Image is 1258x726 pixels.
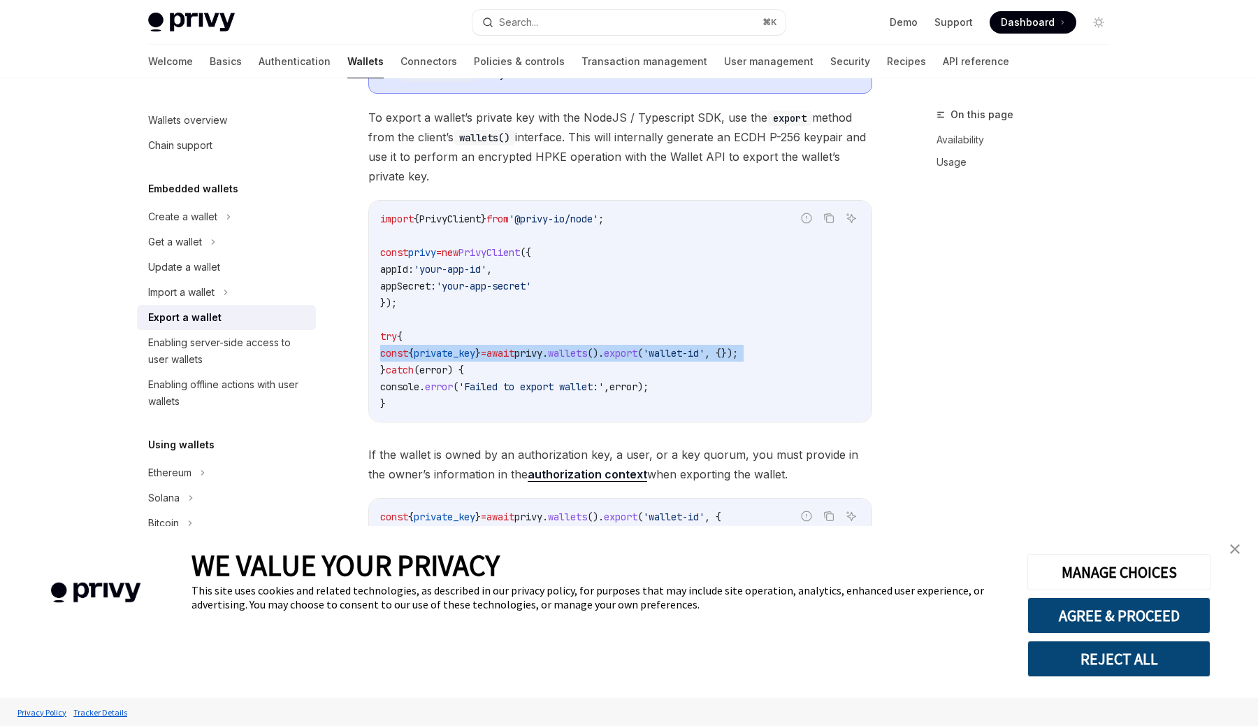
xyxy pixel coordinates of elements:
[934,15,973,29] a: Support
[368,108,872,186] span: To export a wallet’s private key with the NodeJS / Typescript SDK, use the method from the client...
[191,547,500,583] span: WE VALUE YOUR PRIVACY
[486,263,492,276] span: ,
[458,246,520,259] span: PrivyClient
[990,11,1076,34] a: Dashboard
[1027,554,1210,590] button: MANAGE CHOICES
[604,380,609,393] span: ,
[598,213,604,225] span: ;
[475,347,481,360] span: }
[425,380,453,393] span: error
[148,45,193,78] a: Welcome
[380,330,397,343] span: try
[137,255,316,280] a: Update a wallet
[887,45,926,78] a: Recipes
[21,562,171,623] img: company logo
[643,347,704,360] span: 'wallet-id'
[397,330,403,343] span: {
[414,364,419,376] span: (
[419,213,481,225] span: PrivyClient
[414,511,475,523] span: private_key
[637,347,643,360] span: (
[548,347,587,360] span: wallets
[481,347,486,360] span: =
[137,305,316,330] a: Export a wallet
[587,347,604,360] span: ().
[520,246,531,259] span: ({
[509,213,598,225] span: '@privy-io/node'
[767,111,812,126] code: export
[380,397,386,410] span: }
[380,380,419,393] span: console
[820,209,838,227] button: Copy the contents from the code block
[386,364,414,376] span: catch
[842,209,860,227] button: Ask AI
[148,515,179,532] div: Bitcoin
[148,234,202,250] div: Get a wallet
[148,464,191,481] div: Ethereum
[419,380,425,393] span: .
[581,45,707,78] a: Transaction management
[347,45,384,78] a: Wallets
[380,297,397,309] span: });
[380,364,386,376] span: }
[148,490,180,506] div: Solana
[408,246,436,259] span: privy
[637,380,649,393] span: );
[380,347,408,360] span: const
[191,583,1006,611] div: This site uses cookies and related technologies, as described in our privacy policy, for purposes...
[486,511,514,523] span: await
[137,372,316,414] a: Enabling offline actions with user wallets
[447,364,464,376] span: ) {
[380,213,414,225] span: import
[542,511,548,523] span: .
[380,246,408,259] span: const
[408,511,414,523] span: {
[414,263,486,276] span: 'your-app-id'
[604,511,637,523] span: export
[453,380,458,393] span: (
[937,151,1121,173] a: Usage
[419,364,447,376] span: error
[458,380,604,393] span: 'Failed to export wallet:'
[797,507,816,525] button: Report incorrect code
[514,511,542,523] span: privy
[414,347,475,360] span: private_key
[137,330,316,372] a: Enabling server-side access to user wallets
[14,700,70,725] a: Privacy Policy
[148,208,217,225] div: Create a wallet
[148,259,220,276] div: Update a wallet
[259,45,331,78] a: Authentication
[436,280,531,292] span: 'your-app-secret'
[1027,641,1210,677] button: REJECT ALL
[486,213,509,225] span: from
[704,511,721,523] span: , {
[474,45,565,78] a: Policies & controls
[950,106,1013,123] span: On this page
[542,347,548,360] span: .
[1027,597,1210,634] button: AGREE & PROCEED
[408,347,414,360] span: {
[1221,535,1249,563] a: close banner
[210,45,242,78] a: Basics
[137,108,316,133] a: Wallets overview
[548,511,587,523] span: wallets
[148,436,215,453] h5: Using wallets
[1001,15,1055,29] span: Dashboard
[637,511,643,523] span: (
[137,133,316,158] a: Chain support
[842,507,860,525] button: Ask AI
[380,263,414,276] span: appId:
[436,246,442,259] span: =
[704,347,738,360] span: , {});
[148,334,308,368] div: Enabling server-side access to user wallets
[442,246,458,259] span: new
[604,347,637,360] span: export
[481,511,486,523] span: =
[514,347,542,360] span: privy
[609,380,637,393] span: error
[587,511,604,523] span: ().
[380,511,408,523] span: const
[890,15,918,29] a: Demo
[148,376,308,410] div: Enabling offline actions with user wallets
[454,130,515,145] code: wallets()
